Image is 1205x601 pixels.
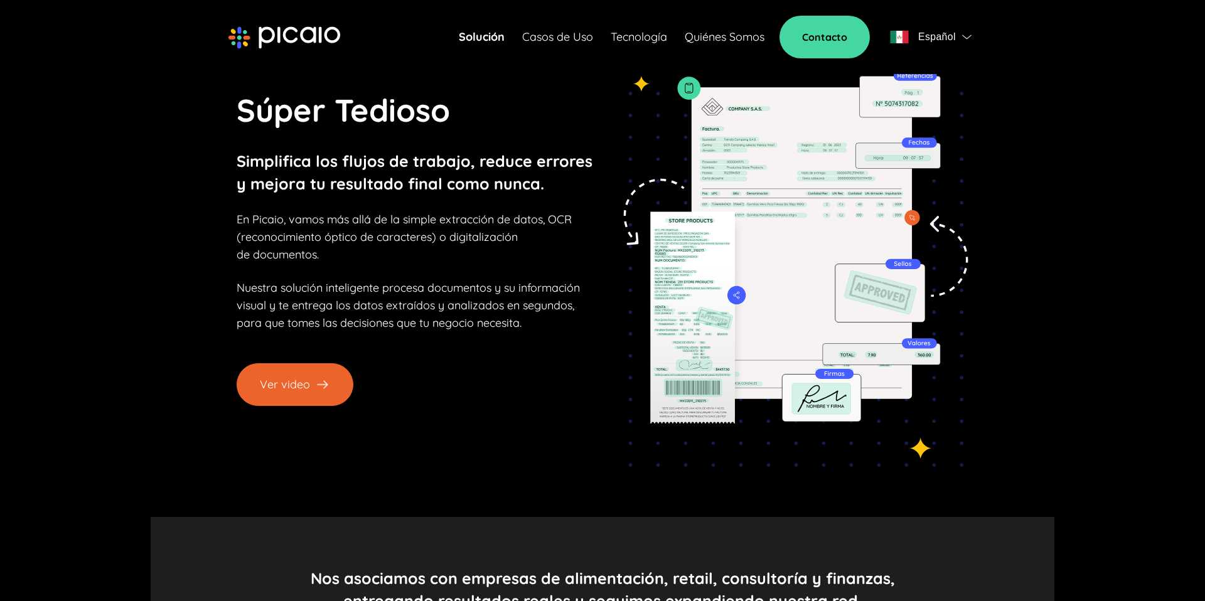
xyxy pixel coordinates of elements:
[237,279,580,332] p: Nuestra solución inteligente procesa documentos y su información visual y te entrega los datos ex...
[237,150,592,195] p: Simplifica los flujos de trabajo, reduce errores y mejora tu resultado final como nunca.
[228,26,340,49] img: picaio-logo
[962,35,972,40] img: flag
[685,28,764,46] a: Quiénes Somos
[610,26,968,467] img: tedioso-img
[237,90,450,130] span: Súper Tedioso
[779,16,870,58] a: Contacto
[315,377,330,392] img: arrow-right
[885,24,977,50] button: flagEspañolflag
[237,212,572,262] span: En Picaio, vamos más allá de la simple extracción de datos, OCR (reconocimiento óptico de caracte...
[522,28,593,46] a: Casos de Uso
[459,28,505,46] a: Solución
[918,28,956,46] span: Español
[611,28,667,46] a: Tecnología
[237,363,353,406] button: Ver video
[890,31,909,43] img: flag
